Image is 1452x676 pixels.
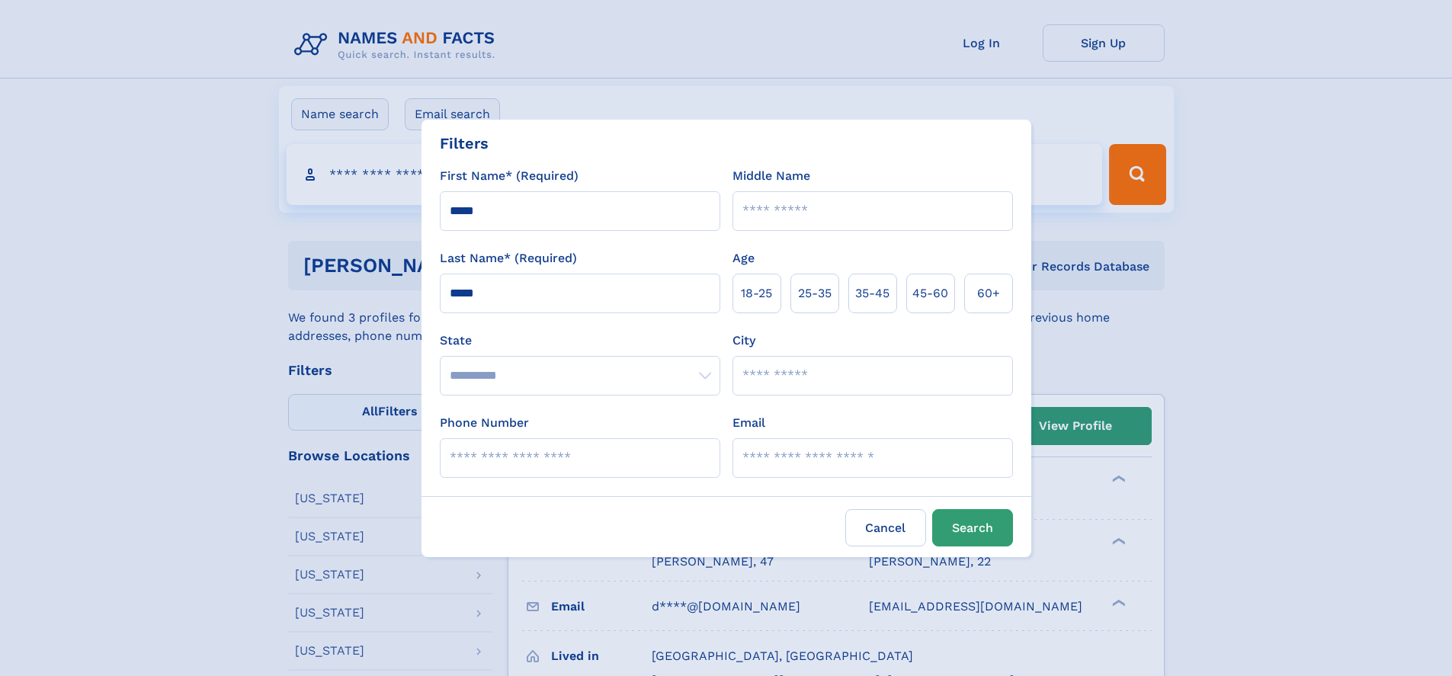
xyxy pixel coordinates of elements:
label: Cancel [845,509,926,546]
label: Email [732,414,765,432]
span: 18‑25 [741,284,772,303]
label: Last Name* (Required) [440,249,577,268]
label: Middle Name [732,167,810,185]
span: 35‑45 [855,284,889,303]
label: State [440,332,720,350]
button: Search [932,509,1013,546]
label: First Name* (Required) [440,167,579,185]
div: Filters [440,132,489,155]
span: 25‑35 [798,284,832,303]
label: City [732,332,755,350]
label: Age [732,249,755,268]
label: Phone Number [440,414,529,432]
span: 45‑60 [912,284,948,303]
span: 60+ [977,284,1000,303]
